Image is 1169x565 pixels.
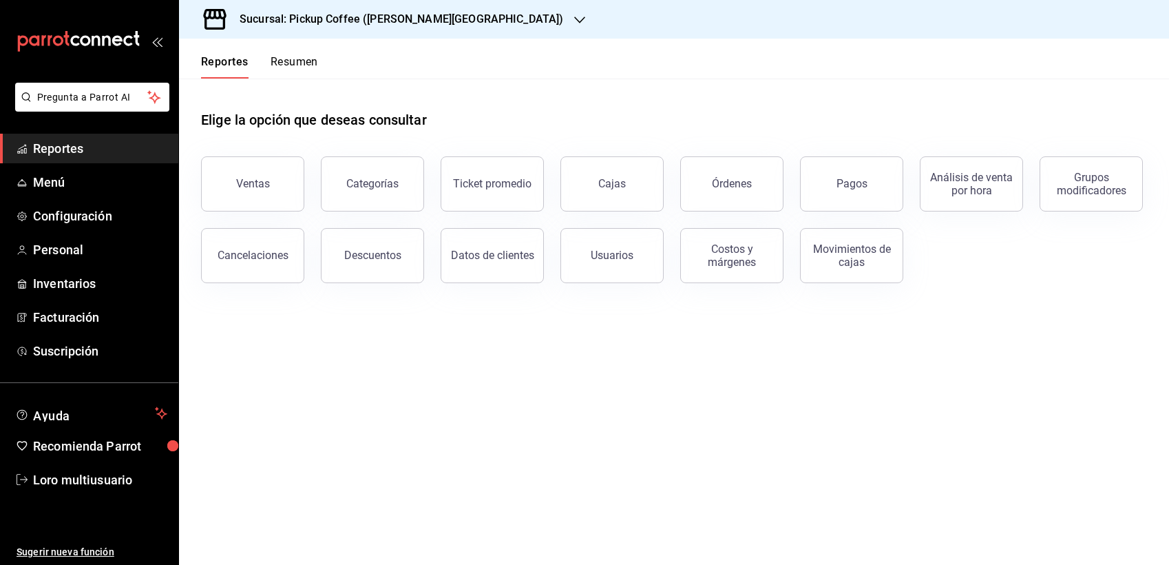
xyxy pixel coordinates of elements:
[800,228,903,283] button: Movimientos de cajas
[321,228,424,283] button: Descuentos
[33,439,141,453] font: Recomienda Parrot
[201,55,318,79] div: Pestañas de navegación
[344,249,401,262] div: Descuentos
[451,249,534,262] div: Datos de clientes
[33,209,112,223] font: Configuración
[346,177,399,190] div: Categorías
[560,156,664,212] a: Cajas
[271,55,318,79] button: Resumen
[229,11,563,28] h3: Sucursal: Pickup Coffee ([PERSON_NAME][GEOGRAPHIC_DATA])
[1040,156,1143,212] button: Grupos modificadores
[33,243,83,257] font: Personal
[236,177,270,190] div: Ventas
[33,276,96,291] font: Inventarios
[441,156,544,212] button: Ticket promedio
[321,156,424,212] button: Categorías
[598,176,626,192] div: Cajas
[151,36,162,47] button: open_drawer_menu
[15,83,169,112] button: Pregunta a Parrot AI
[33,473,132,487] font: Loro multiusuario
[218,249,288,262] div: Cancelaciones
[680,228,783,283] button: Costos y márgenes
[201,156,304,212] button: Ventas
[689,243,775,269] div: Costos y márgenes
[591,249,633,262] div: Usuarios
[929,171,1014,197] div: Análisis de venta por hora
[201,110,427,130] h1: Elige la opción que deseas consultar
[10,100,169,114] a: Pregunta a Parrot AI
[17,546,114,557] font: Sugerir nueva función
[441,228,544,283] button: Datos de clientes
[920,156,1023,212] button: Análisis de venta por hora
[712,177,752,190] div: Órdenes
[680,156,783,212] button: Órdenes
[33,405,149,422] span: Ayuda
[453,177,531,190] div: Ticket promedio
[1049,171,1134,197] div: Grupos modificadores
[33,175,65,189] font: Menú
[33,141,83,156] font: Reportes
[836,177,867,190] div: Pagos
[809,243,894,269] div: Movimientos de cajas
[800,156,903,212] button: Pagos
[201,55,249,69] font: Reportes
[560,228,664,283] button: Usuarios
[33,344,98,358] font: Suscripción
[33,310,99,325] font: Facturación
[201,228,304,283] button: Cancelaciones
[37,90,148,105] span: Pregunta a Parrot AI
